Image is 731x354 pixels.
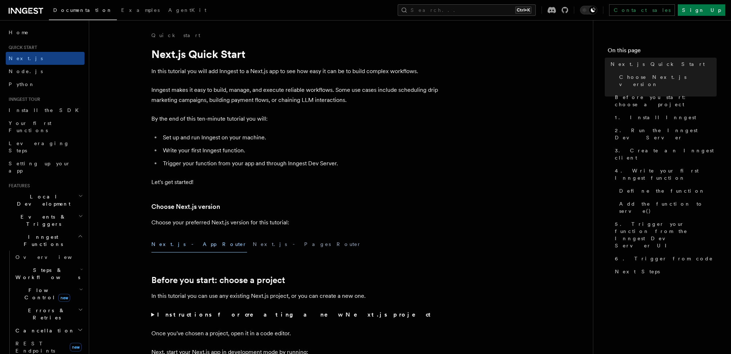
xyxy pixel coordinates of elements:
button: Search...Ctrl+K [398,4,536,16]
a: Python [6,78,84,91]
a: Sign Up [678,4,725,16]
p: By the end of this ten-minute tutorial you will: [151,114,439,124]
a: Next.js [6,52,84,65]
button: Next.js - Pages Router [253,236,361,252]
span: Next Steps [615,268,660,275]
a: Define the function [616,184,717,197]
button: Inngest Functions [6,230,84,251]
a: Before you start: choose a project [612,91,717,111]
li: Trigger your function from your app and through Inngest Dev Server. [161,158,439,169]
span: Setting up your app [9,161,70,174]
a: Node.js [6,65,84,78]
span: Install the SDK [9,107,83,113]
p: In this tutorial you can use any existing Next.js project, or you can create a new one. [151,291,439,301]
a: Quick start [151,32,200,39]
span: Next.js Quick Start [611,61,705,68]
button: Next.js - App Router [151,236,247,252]
button: Errors & Retries [13,304,84,324]
li: Set up and run Inngest on your machine. [161,133,439,143]
li: Write your first Inngest function. [161,145,439,156]
h1: Next.js Quick Start [151,48,439,61]
a: Contact sales [609,4,675,16]
span: Add the function to serve() [619,200,717,215]
span: Errors & Retries [13,307,78,321]
span: Leveraging Steps [9,140,69,153]
span: Documentation [53,7,113,13]
a: Setting up your app [6,157,84,177]
button: Flow Controlnew [13,284,84,304]
span: Before you start: choose a project [615,94,717,108]
p: In this tutorial you will add Inngest to a Next.js app to see how easy it can be to build complex... [151,66,439,76]
a: Home [6,26,84,39]
span: Examples [121,7,160,13]
span: Define the function [619,187,705,194]
a: Overview [13,251,84,264]
button: Toggle dark mode [580,6,597,14]
span: Home [9,29,29,36]
a: AgentKit [164,2,211,19]
a: Leveraging Steps [6,137,84,157]
span: Flow Control [13,287,79,301]
span: Inngest Functions [6,233,78,248]
a: 4. Write your first Inngest function [612,164,717,184]
a: Next.js Quick Start [608,58,717,71]
span: Events & Triggers [6,213,78,228]
a: Add the function to serve() [616,197,717,218]
p: Once you've chosen a project, open it in a code editor. [151,328,439,339]
a: Next Steps [612,265,717,278]
span: AgentKit [168,7,206,13]
a: Choose Next.js version [151,202,220,212]
span: Your first Functions [9,120,51,133]
kbd: Ctrl+K [515,6,531,14]
span: Next.js [9,55,43,61]
a: 1. Install Inngest [612,111,717,124]
p: Choose your preferred Next.js version for this tutorial: [151,218,439,228]
span: 2. Run the Inngest Dev Server [615,127,717,141]
a: Examples [117,2,164,19]
span: new [58,294,70,302]
span: 1. Install Inngest [615,114,696,121]
span: 4. Write your first Inngest function [615,167,717,182]
span: new [70,343,82,351]
p: Inngest makes it easy to build, manage, and execute reliable workflows. Some use cases include sc... [151,85,439,105]
a: 2. Run the Inngest Dev Server [612,124,717,144]
strong: Instructions for creating a new Next.js project [157,311,434,318]
span: 6. Trigger from code [615,255,713,262]
p: Let's get started! [151,177,439,187]
summary: Instructions for creating a new Next.js project [151,310,439,320]
span: Choose Next.js version [619,73,717,88]
span: REST Endpoints [15,341,55,354]
a: 5. Trigger your function from the Inngest Dev Server UI [612,218,717,252]
span: Features [6,183,30,189]
a: 3. Create an Inngest client [612,144,717,164]
a: Install the SDK [6,104,84,117]
span: Quick start [6,45,37,50]
span: Node.js [9,68,43,74]
a: Before you start: choose a project [151,275,285,285]
span: Inngest tour [6,97,40,102]
span: Overview [15,254,90,260]
button: Steps & Workflows [13,264,84,284]
button: Events & Triggers [6,210,84,230]
span: 3. Create an Inngest client [615,147,717,161]
a: Your first Functions [6,117,84,137]
a: Documentation [49,2,117,20]
span: Python [9,81,35,87]
a: 6. Trigger from code [612,252,717,265]
span: 5. Trigger your function from the Inngest Dev Server UI [615,220,717,249]
span: Cancellation [13,327,75,334]
h4: On this page [608,46,717,58]
button: Local Development [6,190,84,210]
span: Local Development [6,193,78,207]
button: Cancellation [13,324,84,337]
a: Choose Next.js version [616,71,717,91]
span: Steps & Workflows [13,266,80,281]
